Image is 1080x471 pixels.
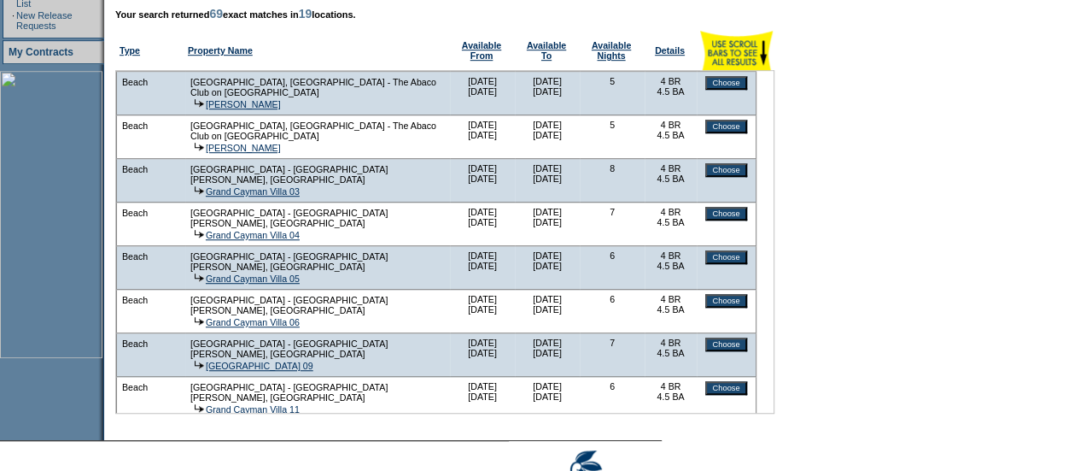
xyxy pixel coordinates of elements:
[580,290,645,333] td: 6
[115,9,356,20] span: Your search returned exact matches in locations.
[121,250,149,262] td: Beach
[121,163,149,175] td: Beach
[655,45,685,56] a: Details
[121,207,149,219] td: Beach
[450,203,515,246] td: [DATE] [DATE]
[580,377,645,421] td: 6
[592,40,631,61] b: Available Nights
[580,203,645,246] td: 7
[299,7,312,21] span: 19
[705,294,746,308] input: Choose
[188,45,253,56] a: Property Name
[705,338,746,351] input: Choose
[462,40,501,61] a: AvailableFrom
[450,159,515,203] td: [DATE] [DATE]
[190,250,446,273] td: [GEOGRAPHIC_DATA] - [GEOGRAPHIC_DATA][PERSON_NAME], [GEOGRAPHIC_DATA]
[580,246,645,290] td: 6
[206,317,300,327] a: Grand Cayman Villa 06
[450,246,515,290] td: [DATE] [DATE]
[206,143,281,153] a: [PERSON_NAME]
[580,333,645,377] td: 7
[121,381,149,393] td: Beach
[657,294,684,315] nobr: 4 BR 4.5 BA
[592,40,631,61] a: AvailableNights
[700,31,773,70] img: scroll.gif
[705,76,746,90] input: Choose
[12,10,15,31] td: ·
[580,115,645,159] td: 5
[515,246,580,290] td: [DATE] [DATE]
[450,377,515,421] td: [DATE] [DATE]
[705,207,746,221] input: Choose
[121,294,149,306] td: Beach
[515,72,580,115] td: [DATE] [DATE]
[450,115,515,159] td: [DATE] [DATE]
[206,274,300,284] a: Grand Cayman Villa 05
[705,120,746,133] input: Choose
[515,290,580,333] td: [DATE] [DATE]
[580,159,645,203] td: 8
[120,45,140,56] a: Type
[190,76,446,98] td: [GEOGRAPHIC_DATA], [GEOGRAPHIC_DATA] - The Abaco Club on [GEOGRAPHIC_DATA]
[657,207,684,227] nobr: 4 BR 4.5 BA
[657,163,684,184] nobr: 4 BR 4.5 BA
[190,294,446,316] td: [GEOGRAPHIC_DATA] - [GEOGRAPHIC_DATA][PERSON_NAME], [GEOGRAPHIC_DATA]
[580,72,645,115] td: 5
[657,76,684,97] nobr: 4 BR 4.5 BA
[515,115,580,159] td: [DATE] [DATE]
[206,99,281,109] a: [PERSON_NAME]
[450,72,515,115] td: [DATE] [DATE]
[657,338,684,358] nobr: 4 BR 4.5 BA
[527,40,566,61] a: AvailableTo
[450,290,515,333] td: [DATE] [DATE]
[206,404,300,415] a: Grand Cayman Villa 11
[206,186,300,197] a: Grand Cayman Villa 03
[206,361,313,371] a: [GEOGRAPHIC_DATA] 09
[657,381,684,402] nobr: 4 BR 4.5 BA
[450,333,515,377] td: [DATE] [DATE]
[206,230,300,240] a: Grand Cayman Villa 04
[515,377,580,421] td: [DATE] [DATE]
[705,381,746,395] input: Choose
[515,159,580,203] td: [DATE] [DATE]
[190,120,446,142] td: [GEOGRAPHIC_DATA], [GEOGRAPHIC_DATA] - The Abaco Club on [GEOGRAPHIC_DATA]
[16,10,72,31] a: New Release Requests
[190,338,446,360] td: [GEOGRAPHIC_DATA] - [GEOGRAPHIC_DATA][PERSON_NAME], [GEOGRAPHIC_DATA]
[121,120,149,132] td: Beach
[190,381,446,403] td: [GEOGRAPHIC_DATA] - [GEOGRAPHIC_DATA][PERSON_NAME], [GEOGRAPHIC_DATA]
[705,163,746,177] input: Choose
[527,40,566,61] b: Available To
[121,76,149,88] td: Beach
[705,250,746,264] input: Choose
[190,207,446,229] td: [GEOGRAPHIC_DATA] - [GEOGRAPHIC_DATA][PERSON_NAME], [GEOGRAPHIC_DATA]
[462,40,501,61] b: Available From
[9,46,73,58] a: My Contracts
[209,7,223,21] span: 69
[657,250,684,271] nobr: 4 BR 4.5 BA
[515,203,580,246] td: [DATE] [DATE]
[190,163,446,185] td: [GEOGRAPHIC_DATA] - [GEOGRAPHIC_DATA][PERSON_NAME], [GEOGRAPHIC_DATA]
[657,120,684,140] nobr: 4 BR 4.5 BA
[515,333,580,377] td: [DATE] [DATE]
[121,338,149,350] td: Beach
